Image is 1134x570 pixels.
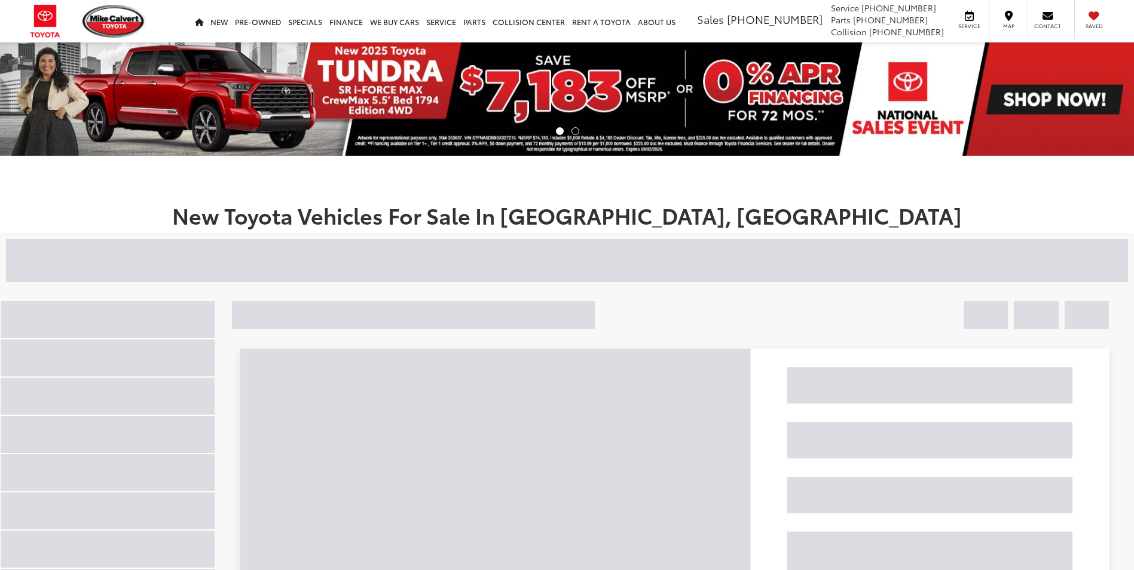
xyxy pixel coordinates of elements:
span: [PHONE_NUMBER] [869,26,944,38]
span: [PHONE_NUMBER] [853,14,928,26]
span: Parts [831,14,851,26]
span: Contact [1034,22,1061,30]
span: Collision [831,26,867,38]
span: Sales [697,11,724,27]
span: Saved [1081,22,1107,30]
span: Map [995,22,1022,30]
span: [PHONE_NUMBER] [727,11,823,27]
span: Service [831,2,859,14]
span: [PHONE_NUMBER] [861,2,936,14]
span: Service [956,22,983,30]
img: Mike Calvert Toyota [82,5,146,38]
